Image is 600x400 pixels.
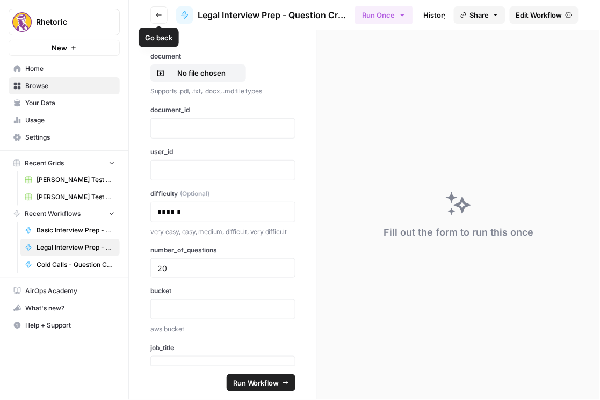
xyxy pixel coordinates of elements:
[9,206,120,222] button: Recent Workflows
[20,256,120,273] a: Cold Calls - Question Creator
[227,374,295,391] button: Run Workflow
[20,239,120,256] a: Legal Interview Prep - Question Creator
[150,324,295,334] p: aws bucket
[25,286,115,296] span: AirOps Academy
[150,189,295,199] label: difficulty
[9,60,120,77] a: Home
[150,343,295,353] label: job_title
[25,115,115,125] span: Usage
[9,9,120,35] button: Workspace: Rhetoric
[52,42,67,53] span: New
[9,317,120,334] button: Help + Support
[157,263,288,273] input: 5, 10, 15, 20
[36,17,101,27] span: Rhetoric
[180,189,209,199] span: (Optional)
[20,171,120,188] a: [PERSON_NAME] Test Workflow - Copilot Example Grid
[9,129,120,146] a: Settings
[167,68,236,78] p: No file chosen
[25,158,64,168] span: Recent Grids
[9,77,120,94] a: Browse
[9,112,120,129] a: Usage
[176,6,346,24] a: Legal Interview Prep - Question Creator
[9,155,120,171] button: Recent Grids
[150,64,246,82] button: No file chosen
[150,105,295,115] label: document_id
[510,6,579,24] a: Edit Workflow
[25,98,115,108] span: Your Data
[150,86,295,97] p: Supports .pdf, .txt, .docx, .md file types
[25,133,115,142] span: Settings
[9,94,120,112] a: Your Data
[37,175,115,185] span: [PERSON_NAME] Test Workflow - Copilot Example Grid
[417,6,454,24] a: History
[233,377,279,388] span: Run Workflow
[37,260,115,270] span: Cold Calls - Question Creator
[150,227,295,237] p: very easy, easy, medium, difficult, very difficult
[150,286,295,296] label: bucket
[150,147,295,157] label: user_id
[9,300,119,316] div: What's new?
[37,226,115,235] span: Basic Interview Prep - Question Creator
[198,9,346,21] span: Legal Interview Prep - Question Creator
[25,81,115,91] span: Browse
[150,52,295,61] label: document
[37,192,115,202] span: [PERSON_NAME] Test Workflow - SERP Overview Grid
[12,12,32,32] img: Rhetoric Logo
[25,64,115,74] span: Home
[384,225,533,240] div: Fill out the form to run this once
[25,209,81,219] span: Recent Workflows
[470,10,489,20] span: Share
[454,6,505,24] button: Share
[516,10,562,20] span: Edit Workflow
[25,321,115,330] span: Help + Support
[9,282,120,300] a: AirOps Academy
[355,6,413,24] button: Run Once
[9,300,120,317] button: What's new?
[150,245,295,255] label: number_of_questions
[20,222,120,239] a: Basic Interview Prep - Question Creator
[20,188,120,206] a: [PERSON_NAME] Test Workflow - SERP Overview Grid
[9,40,120,56] button: New
[37,243,115,252] span: Legal Interview Prep - Question Creator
